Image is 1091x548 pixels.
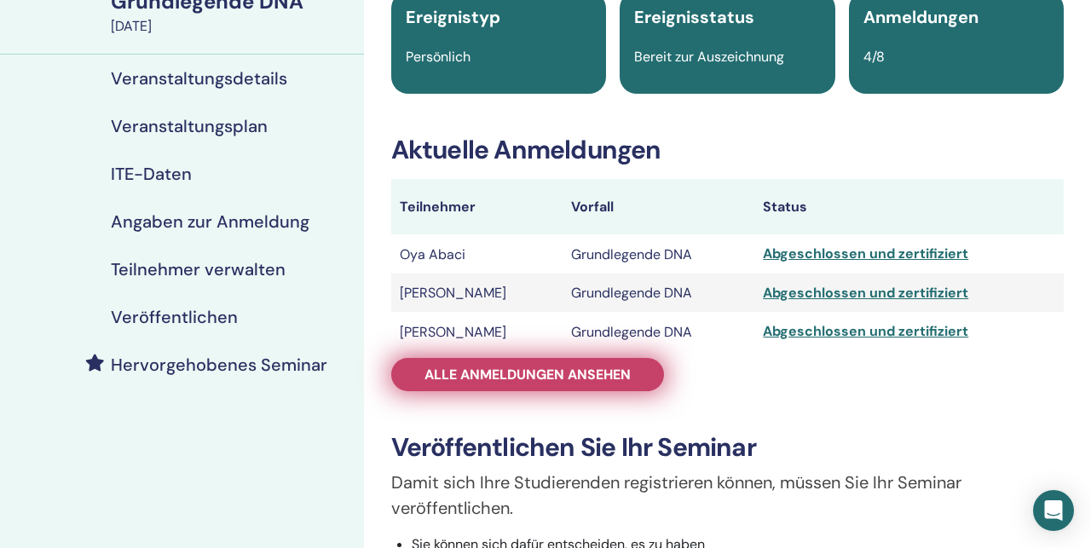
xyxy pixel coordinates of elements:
[400,245,465,263] font: Oya Abaci
[763,245,968,262] font: Abgeschlossen und zertifiziert
[391,358,664,391] a: Alle Anmeldungen ansehen
[391,430,756,464] font: Veröffentlichen Sie Ihr Seminar
[111,67,287,89] font: Veranstaltungsdetails
[400,198,476,216] font: Teilnehmer
[634,48,784,66] font: Bereit zur Auszeichnung
[763,322,968,340] font: Abgeschlossen und zertifiziert
[424,366,631,384] font: Alle Anmeldungen ansehen
[763,284,968,302] font: Abgeschlossen und zertifiziert
[406,48,470,66] font: Persönlich
[111,211,309,233] font: Angaben zur Anmeldung
[634,6,754,28] font: Ereignisstatus
[571,323,692,341] font: Grundlegende DNA
[111,115,268,137] font: Veranstaltungsplan
[400,323,506,341] font: [PERSON_NAME]
[571,245,692,263] font: Grundlegende DNA
[391,133,661,166] font: Aktuelle Anmeldungen
[111,17,152,35] font: [DATE]
[1033,490,1074,531] div: Öffnen Sie den Intercom Messenger
[863,6,978,28] font: Anmeldungen
[406,6,500,28] font: Ereignistyp
[111,354,327,376] font: Hervorgehobenes Seminar
[400,284,506,302] font: [PERSON_NAME]
[111,306,238,328] font: Veröffentlichen
[111,258,286,280] font: Teilnehmer verwalten
[391,471,961,519] font: Damit sich Ihre Studierenden registrieren können, müssen Sie Ihr Seminar veröffentlichen.
[111,163,192,185] font: ITE-Daten
[763,198,807,216] font: Status
[863,48,885,66] font: 4/8
[571,284,692,302] font: Grundlegende DNA
[571,198,614,216] font: Vorfall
